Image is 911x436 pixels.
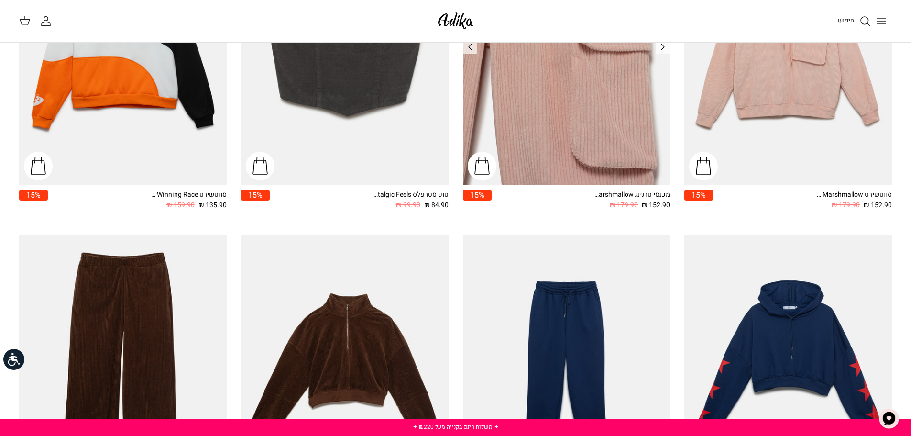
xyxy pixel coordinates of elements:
[713,190,892,211] a: סווטשירט Walking On Marshmallow 152.90 ₪ 179.90 ₪
[838,16,854,25] span: חיפוש
[198,200,227,211] span: 135.90 ₪
[150,190,227,200] div: סווטשירט Winning Race אוברסייז
[838,15,871,27] a: חיפוש
[166,200,195,211] span: 159.90 ₪
[463,190,492,200] span: 15%
[875,404,903,433] button: צ'אט
[270,190,449,211] a: טופ סטרפלס Nostalgic Feels קורדרוי 84.90 ₪ 99.90 ₪
[463,190,492,211] a: 15%
[19,190,48,200] span: 15%
[593,190,670,200] div: מכנסי טרנינג Walking On Marshmallow
[413,423,499,431] a: ✦ משלוח חינם בקנייה מעל ₪220 ✦
[656,40,670,54] a: Previous
[40,15,55,27] a: החשבון שלי
[871,11,892,32] button: Toggle menu
[832,200,860,211] span: 179.90 ₪
[241,190,270,200] span: 15%
[492,190,670,211] a: מכנסי טרנינג Walking On Marshmallow 152.90 ₪ 179.90 ₪
[424,200,449,211] span: 84.90 ₪
[372,190,449,200] div: טופ סטרפלס Nostalgic Feels קורדרוי
[815,190,892,200] div: סווטשירט Walking On Marshmallow
[396,200,420,211] span: 99.90 ₪
[864,200,892,211] span: 152.90 ₪
[241,190,270,211] a: 15%
[435,10,476,32] img: Adika IL
[684,190,713,211] a: 15%
[610,200,638,211] span: 179.90 ₪
[463,40,477,54] a: Previous
[684,190,713,200] span: 15%
[19,190,48,211] a: 15%
[642,200,670,211] span: 152.90 ₪
[48,190,227,211] a: סווטשירט Winning Race אוברסייז 135.90 ₪ 159.90 ₪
